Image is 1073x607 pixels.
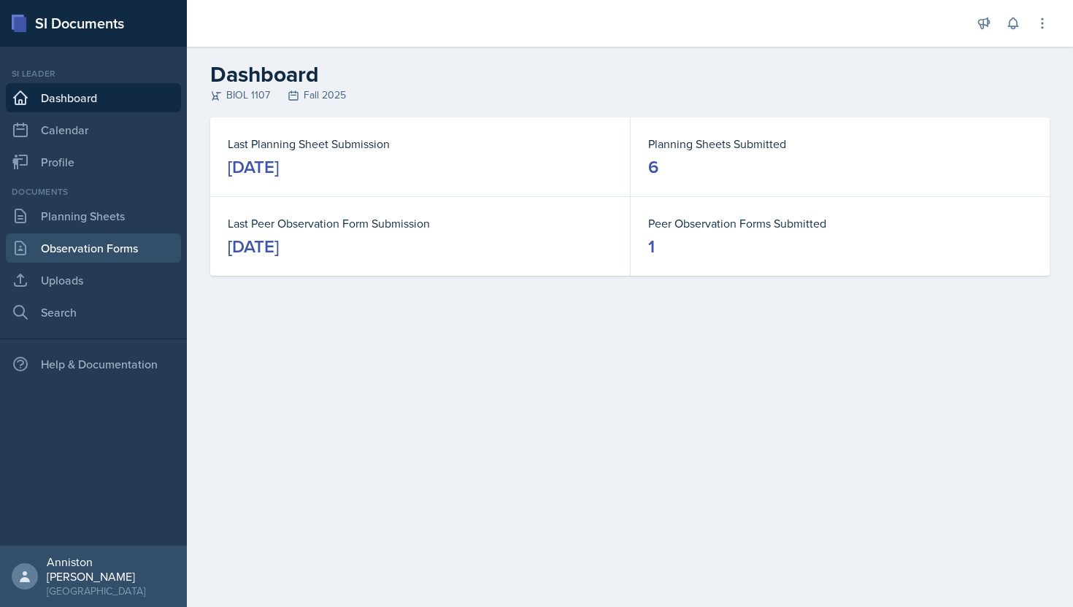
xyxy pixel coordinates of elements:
[648,135,1032,152] dt: Planning Sheets Submitted
[228,155,279,179] div: [DATE]
[228,214,612,232] dt: Last Peer Observation Form Submission
[47,554,175,584] div: Anniston [PERSON_NAME]
[6,349,181,379] div: Help & Documentation
[6,83,181,112] a: Dashboard
[210,88,1050,103] div: BIOL 1107 Fall 2025
[228,235,279,258] div: [DATE]
[6,67,181,80] div: Si leader
[648,214,1032,232] dt: Peer Observation Forms Submitted
[6,115,181,144] a: Calendar
[6,201,181,231] a: Planning Sheets
[6,147,181,177] a: Profile
[648,235,655,258] div: 1
[210,61,1050,88] h2: Dashboard
[6,298,181,327] a: Search
[47,584,175,598] div: [GEOGRAPHIC_DATA]
[228,135,612,152] dt: Last Planning Sheet Submission
[6,185,181,198] div: Documents
[6,266,181,295] a: Uploads
[6,233,181,263] a: Observation Forms
[648,155,658,179] div: 6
